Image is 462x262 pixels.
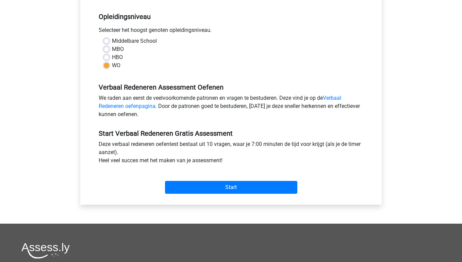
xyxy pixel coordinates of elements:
div: We raden aan eerst de veelvoorkomende patronen en vragen te bestuderen. Deze vind je op de . Door... [94,94,368,121]
label: MBO [112,45,124,53]
h5: Opleidingsniveau [99,10,363,23]
h5: Start Verbaal Redeneren Gratis Assessment [99,129,363,137]
label: WO [112,61,120,70]
img: Assessly logo [21,243,70,259]
h5: Verbaal Redeneren Assessment Oefenen [99,83,363,91]
div: Selecteer het hoogst genoten opleidingsniveau. [94,26,368,37]
label: Middelbare School [112,37,157,45]
div: Deze verbaal redeneren oefentest bestaat uit 10 vragen, waar je 7:00 minuten de tijd voor krijgt ... [94,140,368,167]
label: HBO [112,53,123,61]
input: Start [165,181,297,194]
